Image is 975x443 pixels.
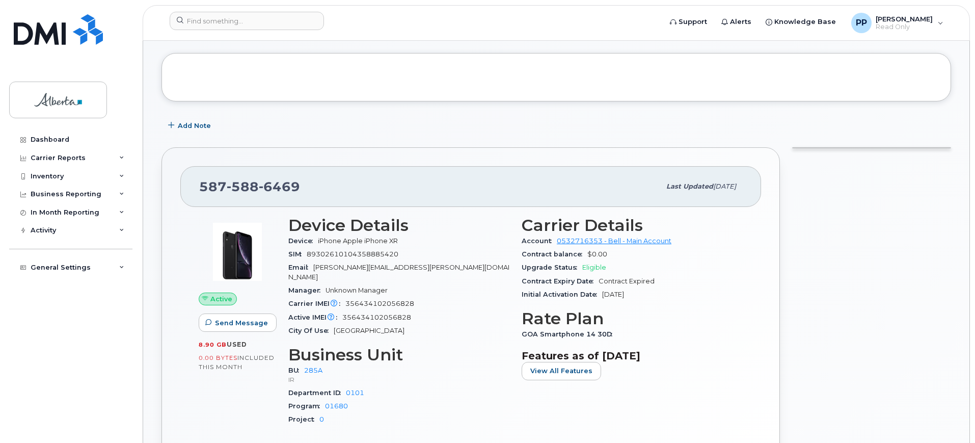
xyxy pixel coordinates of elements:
h3: Business Unit [288,346,509,364]
span: BU [288,367,304,374]
span: 356434102056828 [345,300,414,307]
span: included this month [199,354,275,371]
span: Email [288,264,313,271]
span: iPhone Apple iPhone XR [318,237,398,245]
img: image20231002-3703462-1qb80zy.jpeg [207,221,268,282]
span: Support [679,17,707,27]
span: $0.00 [587,250,607,258]
p: IR [288,375,509,384]
a: Support [663,12,714,32]
h3: Features as of [DATE] [522,350,743,362]
span: Contract Expired [599,277,655,285]
span: Unknown Manager [326,286,388,294]
a: 0101 [346,389,364,397]
span: [DATE] [602,291,624,298]
span: 356434102056828 [342,314,411,321]
span: SIM [288,250,307,258]
span: Program [288,402,325,410]
span: Initial Activation Date [522,291,602,298]
a: Alerts [714,12,759,32]
span: [GEOGRAPHIC_DATA] [334,327,404,334]
button: View All Features [522,362,601,380]
a: 01680 [325,402,348,410]
h3: Rate Plan [522,309,743,328]
span: Eligible [582,264,606,271]
span: Carrier IMEI [288,300,345,307]
h3: Device Details [288,216,509,234]
span: Manager [288,286,326,294]
a: 285A [304,367,322,374]
span: View All Features [530,366,592,376]
span: 6469 [259,179,300,194]
span: Read Only [876,23,933,31]
h3: Carrier Details [522,216,743,234]
span: 587 [199,179,300,194]
span: used [227,341,247,348]
span: 0.00 Bytes [199,354,237,361]
span: [DATE] [713,183,736,190]
span: [PERSON_NAME][EMAIL_ADDRESS][PERSON_NAME][DOMAIN_NAME] [288,264,509,280]
a: Knowledge Base [759,12,843,32]
span: Device [288,237,318,245]
span: City Of Use [288,327,334,334]
span: Project [288,415,319,423]
span: 588 [227,179,259,194]
span: 8.90 GB [199,341,227,348]
span: Contract balance [522,250,587,258]
span: Last updated [666,183,713,190]
a: 0532716353 - Bell - Main Account [557,237,671,245]
span: PP [856,17,867,29]
button: Send Message [199,314,277,332]
span: Knowledge Base [774,17,836,27]
button: Add Note [161,117,220,135]
span: Contract Expiry Date [522,277,599,285]
span: Send Message [215,318,268,328]
span: GOA Smartphone 14 30D [522,330,617,338]
span: Alerts [730,17,751,27]
div: Purviben Pandya [844,13,951,33]
a: 0 [319,415,324,423]
span: Account [522,237,557,245]
span: Department ID [288,389,346,397]
span: Active IMEI [288,314,342,321]
span: [PERSON_NAME] [876,15,933,23]
span: Add Note [178,121,211,131]
span: 89302610104358885420 [307,250,398,258]
span: Upgrade Status [522,264,582,271]
span: Active [210,294,232,304]
input: Find something... [170,12,324,30]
